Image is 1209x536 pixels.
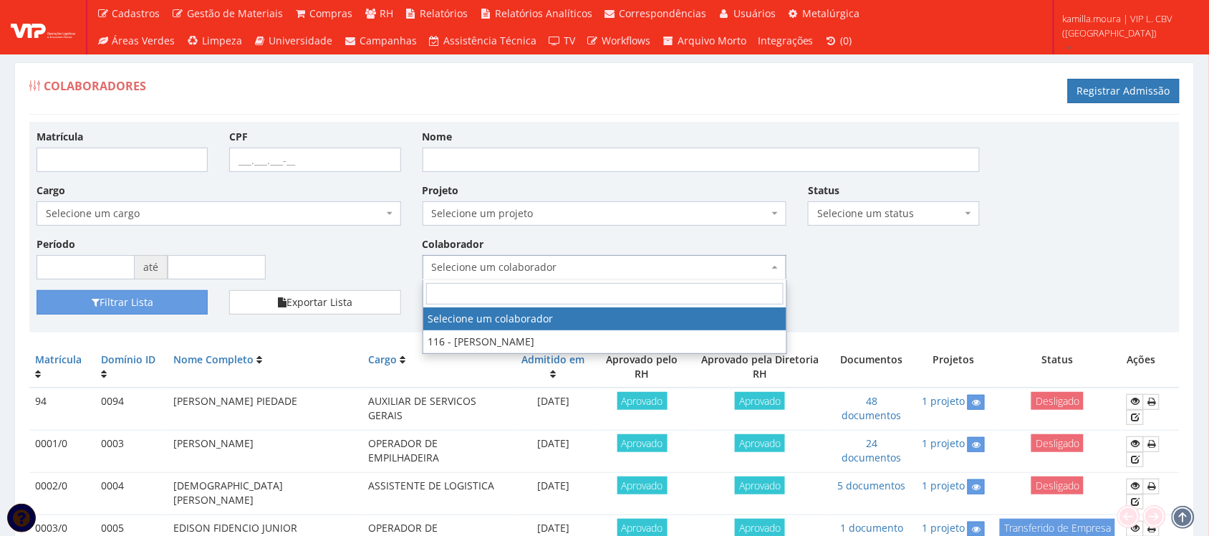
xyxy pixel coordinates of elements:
[135,255,168,279] span: até
[594,347,690,388] th: Aprovado pelo RH
[735,477,785,494] span: Aprovado
[360,34,417,47] span: Campanhas
[37,201,401,226] span: Selecione um cargo
[543,27,582,54] a: TV
[495,6,592,20] span: Relatórios Analíticos
[678,34,746,47] span: Arquivo Morto
[733,6,776,20] span: Usuários
[819,27,858,54] a: (0)
[690,347,829,388] th: Aprovado pela Diretoria RH
[735,392,785,410] span: Aprovado
[758,34,814,47] span: Integrações
[91,27,181,54] a: Áreas Verdes
[1063,11,1190,40] span: kamilla.moura | VIP L. CBV ([GEOGRAPHIC_DATA])
[248,27,339,54] a: Universidade
[173,353,254,366] a: Nome Completo
[95,388,168,431] td: 0094
[95,431,168,473] td: 0003
[817,206,961,221] span: Selecione um status
[1121,347,1180,388] th: Ações
[840,521,903,535] a: 1 documento
[368,353,397,366] a: Cargo
[362,431,513,473] td: OPERADOR DE EMPILHADEIRA
[29,388,95,431] td: 94
[423,307,786,330] li: Selecione um colaborador
[808,183,839,198] label: Status
[617,477,668,494] span: Aprovado
[181,27,249,54] a: Limpeza
[11,16,75,38] img: logo
[168,431,362,473] td: [PERSON_NAME]
[168,473,362,515] td: [DEMOGRAPHIC_DATA][PERSON_NAME]
[432,206,769,221] span: Selecione um projeto
[35,353,82,366] a: Matrícula
[617,434,668,452] span: Aprovado
[521,353,584,366] a: Admitido em
[994,347,1121,388] th: Status
[101,353,155,366] a: Domínio ID
[914,347,994,388] th: Projetos
[44,78,146,94] span: Colaboradores
[620,6,707,20] span: Correspondências
[841,34,852,47] span: (0)
[112,34,175,47] span: Áreas Verdes
[803,6,860,20] span: Metalúrgica
[380,6,393,20] span: RH
[432,260,769,274] span: Selecione um colaborador
[168,388,362,431] td: [PERSON_NAME] PIEDADE
[420,6,468,20] span: Relatórios
[229,290,400,315] button: Exportar Lista
[362,473,513,515] td: ASSISTENTE DE LOGISTICA
[842,394,902,422] a: 48 documentos
[564,34,575,47] span: TV
[37,130,83,144] label: Matrícula
[423,330,786,353] li: 116 - [PERSON_NAME]
[29,473,95,515] td: 0002/0
[657,27,753,54] a: Arquivo Morto
[513,388,594,431] td: [DATE]
[513,473,594,515] td: [DATE]
[922,479,965,492] a: 1 projeto
[735,434,785,452] span: Aprovado
[37,237,75,252] label: Período
[922,394,965,408] a: 1 projeto
[229,148,400,172] input: ___.___.___-__
[444,34,537,47] span: Assistência Técnica
[617,392,668,410] span: Aprovado
[1031,392,1084,410] span: Desligado
[1031,477,1084,494] span: Desligado
[752,27,819,54] a: Integrações
[838,479,906,492] a: 5 documentos
[187,6,283,20] span: Gestão de Materiais
[46,206,383,221] span: Selecione um cargo
[842,436,902,464] a: 24 documentos
[423,201,787,226] span: Selecione um projeto
[808,201,979,226] span: Selecione um status
[922,521,965,535] a: 1 projeto
[339,27,423,54] a: Campanhas
[37,290,208,315] button: Filtrar Lista
[423,255,787,279] span: Selecione um colaborador
[581,27,657,54] a: Workflows
[112,6,160,20] span: Cadastros
[829,347,914,388] th: Documentos
[423,183,459,198] label: Projeto
[922,436,965,450] a: 1 projeto
[513,431,594,473] td: [DATE]
[269,34,333,47] span: Universidade
[423,130,453,144] label: Nome
[310,6,353,20] span: Compras
[602,34,651,47] span: Workflows
[229,130,248,144] label: CPF
[95,473,168,515] td: 0004
[202,34,242,47] span: Limpeza
[1031,434,1084,452] span: Desligado
[423,237,484,252] label: Colaborador
[37,183,65,198] label: Cargo
[362,388,513,431] td: AUXILIAR DE SERVICOS GERAIS
[423,27,543,54] a: Assistência Técnica
[1068,79,1180,103] a: Registrar Admissão
[29,431,95,473] td: 0001/0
